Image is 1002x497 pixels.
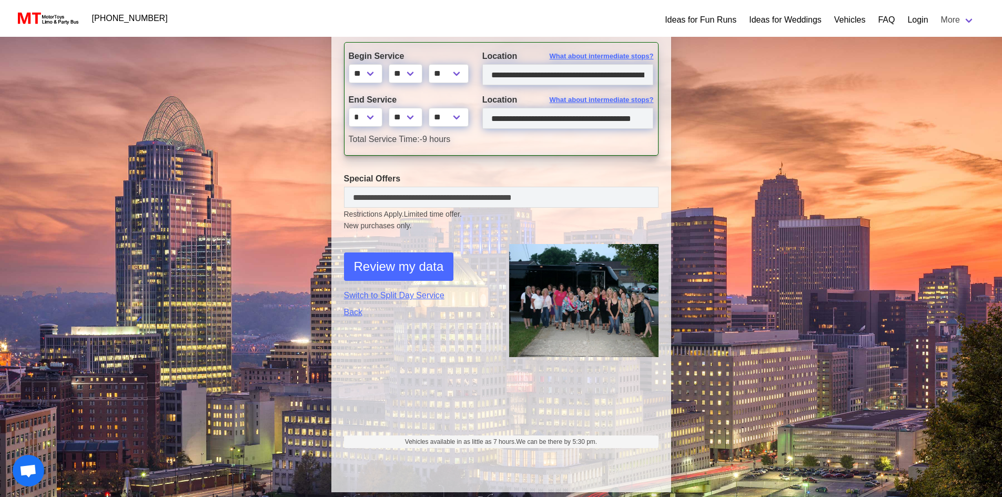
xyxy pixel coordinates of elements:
a: Login [907,14,928,26]
small: Restrictions Apply. [344,210,659,231]
span: Location [482,95,518,104]
span: Vehicles available in as little as 7 hours. [405,437,597,447]
span: We can be there by 5:30 pm. [516,438,597,445]
span: Total Service Time: [349,135,420,144]
div: -9 hours [341,133,662,146]
span: New purchases only. [344,220,659,231]
a: Open chat [13,455,44,486]
a: Switch to Split Day Service [344,289,493,302]
span: Review my data [354,257,444,276]
a: Ideas for Fun Runs [665,14,736,26]
a: FAQ [878,14,895,26]
label: End Service [349,94,467,106]
a: Ideas for Weddings [749,14,822,26]
span: What about intermediate stops? [550,51,654,62]
span: What about intermediate stops? [550,95,654,105]
a: [PHONE_NUMBER] [86,8,174,29]
a: Vehicles [834,14,866,26]
span: Location [482,52,518,60]
span: Limited time offer. [404,209,462,220]
img: MotorToys Logo [15,11,79,26]
button: Review my data [344,252,454,281]
label: Begin Service [349,50,467,63]
label: Special Offers [344,173,659,185]
a: Back [344,306,493,319]
a: More [935,9,981,31]
img: 1.png [509,244,659,357]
